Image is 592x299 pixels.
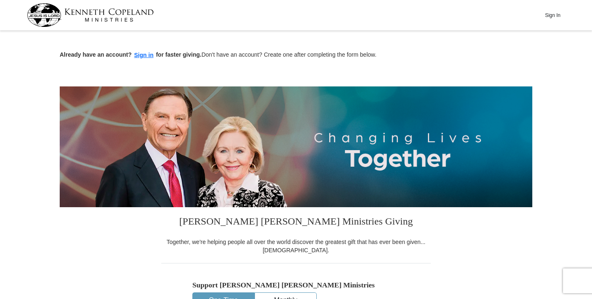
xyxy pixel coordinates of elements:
p: Don't have an account? Create one after completing the form below. [60,50,532,60]
h5: Support [PERSON_NAME] [PERSON_NAME] Ministries [192,281,400,289]
strong: Already have an account? for faster giving. [60,51,201,58]
h3: [PERSON_NAME] [PERSON_NAME] Ministries Giving [161,207,431,238]
div: Together, we're helping people all over the world discover the greatest gift that has ever been g... [161,238,431,254]
button: Sign In [540,9,565,22]
button: Sign in [132,50,156,60]
img: kcm-header-logo.svg [27,3,154,27]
